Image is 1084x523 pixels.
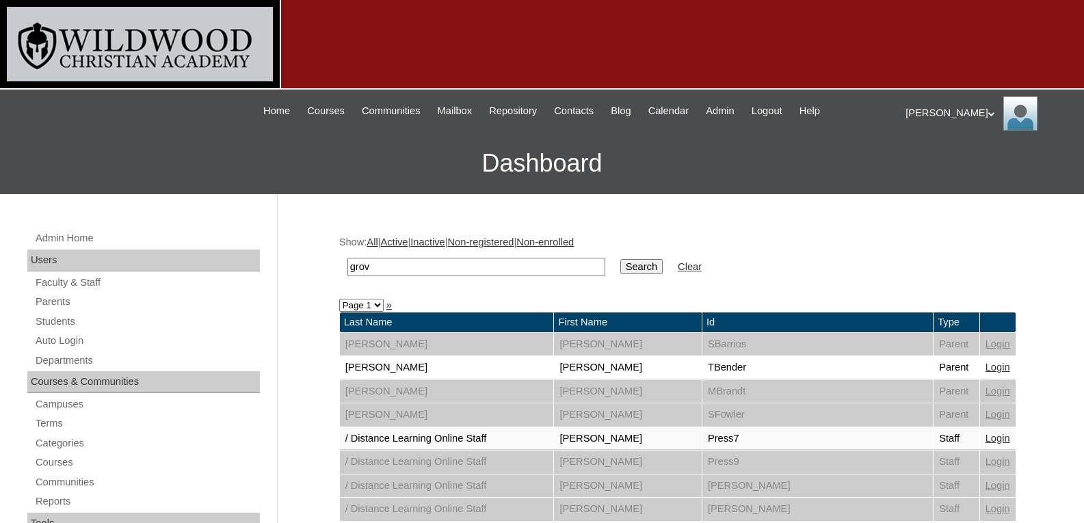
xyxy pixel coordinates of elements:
td: Staff [934,427,979,451]
a: Logout [745,103,789,119]
input: Search [347,258,605,276]
a: Courses [34,454,260,471]
td: / Distance Learning Online Staff [340,451,554,474]
span: Communities [362,103,421,119]
a: Admin [699,103,741,119]
td: [PERSON_NAME] [340,380,554,403]
a: Admin Home [34,230,260,247]
td: [PERSON_NAME] [554,451,701,474]
h3: Dashboard [7,133,1077,194]
td: [PERSON_NAME] [554,380,701,403]
a: Communities [34,474,260,491]
img: logo-white.png [7,7,273,81]
span: Mailbox [438,103,473,119]
span: Logout [752,103,782,119]
a: Contacts [547,103,600,119]
td: Parent [934,333,979,356]
span: Courses [307,103,345,119]
a: Auto Login [34,332,260,349]
a: Inactive [410,237,445,247]
a: Login [986,456,1010,467]
a: Repository [482,103,544,119]
td: [PERSON_NAME] [554,356,701,379]
a: Login [986,503,1010,514]
a: Campuses [34,396,260,413]
td: [PERSON_NAME] [340,403,554,427]
a: Login [986,433,1010,444]
td: / Distance Learning Online Staff [340,474,554,498]
td: Staff [934,474,979,498]
td: [PERSON_NAME] [554,474,701,498]
a: Communities [355,103,427,119]
a: Non-enrolled [516,237,574,247]
img: Jill Isaac [1003,96,1037,131]
a: Non-registered [448,237,514,247]
span: Contacts [554,103,594,119]
a: Parents [34,293,260,310]
td: Press9 [702,451,933,474]
td: [PERSON_NAME] [340,356,554,379]
td: Parent [934,356,979,379]
a: Help [793,103,827,119]
span: Admin [706,103,735,119]
td: MBrandt [702,380,933,403]
a: Active [380,237,408,247]
a: Home [256,103,297,119]
td: Parent [934,380,979,403]
div: Courses & Communities [27,371,260,393]
td: Type [934,312,979,332]
a: Blog [604,103,637,119]
a: Students [34,313,260,330]
td: Staff [934,498,979,521]
span: Blog [611,103,631,119]
td: Last Name [340,312,554,332]
div: [PERSON_NAME] [905,96,1070,131]
a: » [386,299,392,310]
input: Search [620,259,663,274]
a: All [367,237,378,247]
a: Courses [300,103,352,119]
a: Departments [34,352,260,369]
td: Id [702,312,933,332]
a: Terms [34,415,260,432]
td: Press7 [702,427,933,451]
a: Login [986,409,1010,420]
a: Calendar [642,103,696,119]
a: Login [986,362,1010,373]
span: Calendar [648,103,689,119]
span: Home [263,103,290,119]
td: [PERSON_NAME] [702,474,933,498]
a: Faculty & Staff [34,274,260,291]
div: Show: | | | | [339,235,1016,284]
td: [PERSON_NAME] [554,333,701,356]
span: Repository [489,103,537,119]
td: SBarrios [702,333,933,356]
td: / Distance Learning Online Staff [340,498,554,521]
a: Login [986,338,1010,349]
td: First Name [554,312,701,332]
td: [PERSON_NAME] [554,427,701,451]
a: Categories [34,435,260,452]
td: SFowler [702,403,933,427]
a: Login [986,386,1010,397]
a: Mailbox [431,103,479,119]
td: [PERSON_NAME] [554,498,701,521]
td: Parent [934,403,979,427]
td: TBender [702,356,933,379]
td: [PERSON_NAME] [554,403,701,427]
a: Login [986,480,1010,491]
span: Help [799,103,820,119]
a: Reports [34,493,260,510]
td: [PERSON_NAME] [702,498,933,521]
td: Staff [934,451,979,474]
td: [PERSON_NAME] [340,333,554,356]
div: Users [27,250,260,271]
a: Clear [678,261,702,272]
td: / Distance Learning Online Staff [340,427,554,451]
